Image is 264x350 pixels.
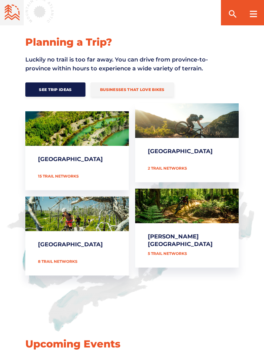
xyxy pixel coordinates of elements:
[25,36,239,49] h2: Planning a Trip?
[91,82,174,97] a: Businesses that love bikes
[100,87,165,92] span: Businesses that love bikes
[25,82,85,97] a: See Trip Ideas
[25,55,215,73] p: Luckily no trail is too far away. You can drive from province-to-province within hours to experie...
[228,9,238,19] ion-icon: search
[35,87,76,92] span: See Trip Ideas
